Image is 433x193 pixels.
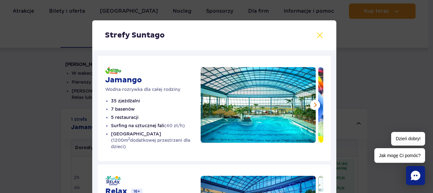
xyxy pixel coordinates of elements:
[105,75,201,85] h3: Jamango
[105,176,121,185] img: Relax - Suntago
[111,98,201,104] li: 35 zjeżdżalni
[105,67,121,74] img: Jamango - Water Jungle
[111,131,201,150] li: [GEOGRAPHIC_DATA]
[201,67,316,143] img: Przestronny kryty basen z falą, otoczony palmami
[105,31,324,40] h2: Strefy Suntago
[128,137,130,141] sup: 2
[111,106,201,112] li: 7 basenów
[105,86,201,93] p: Wodna rozrywka dla całej rodziny
[164,123,185,128] span: (40 zł/h)
[111,122,201,129] li: Surfing na sztucznej fali
[111,138,190,149] span: (1200m dodatkowej przestrzeni dla dzieci)
[374,148,425,163] span: Jak mogę Ci pomóc?
[406,166,425,185] div: Chat
[111,114,201,121] li: 5 restauracji
[391,132,425,146] span: Dzień dobry!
